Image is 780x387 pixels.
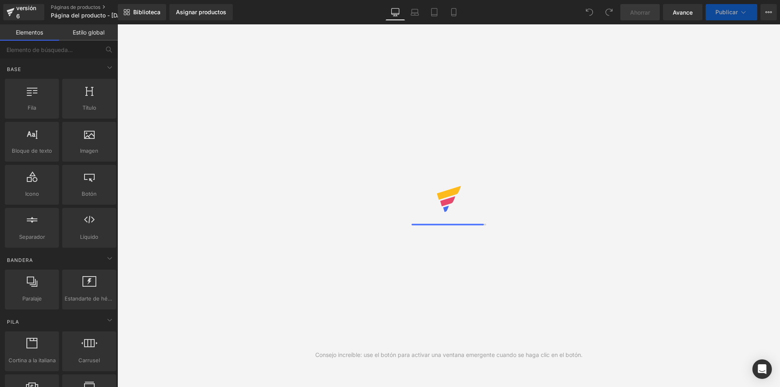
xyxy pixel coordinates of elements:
font: Bandera [7,257,33,263]
a: Computadora portátil [405,4,425,20]
font: Separador [19,233,45,240]
font: Página del producto - [DATE][PERSON_NAME] 15:19:10 [51,12,199,19]
font: Asignar productos [176,9,226,15]
font: Páginas de productos [51,4,100,10]
font: Carrusel [78,357,100,363]
font: Botón [82,190,97,197]
button: Más [760,4,777,20]
font: Icono [25,190,39,197]
font: Consejo increíble: use el botón para activar una ventana emergente cuando se haga clic en el botón. [315,351,583,358]
font: Estandarte de héroe [65,295,116,302]
font: Título [82,104,96,111]
a: De oficina [386,4,405,20]
button: Rehacer [601,4,617,20]
font: Cortina a la italiana [9,357,56,363]
font: Biblioteca [133,9,160,15]
font: Publicar [715,9,738,15]
font: Paralaje [22,295,42,302]
a: Páginas de productos [51,4,144,11]
font: Líquido [80,233,98,240]
font: versión 6 [16,4,36,19]
div: Open Intercom Messenger [752,359,772,379]
a: versión 6 [3,4,44,20]
a: Tableta [425,4,444,20]
font: Ahorrar [630,9,650,16]
font: Imagen [80,147,98,154]
a: Avance [663,4,702,20]
a: Nueva Biblioteca [118,4,166,20]
button: Deshacer [581,4,598,20]
font: Pila [7,319,19,325]
font: Bloque de texto [12,147,52,154]
a: Móvil [444,4,464,20]
button: Publicar [706,4,757,20]
font: Elementos [16,29,43,36]
font: Avance [673,9,693,16]
font: Estilo global [73,29,104,36]
font: Fila [28,104,36,111]
font: Base [7,66,21,72]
